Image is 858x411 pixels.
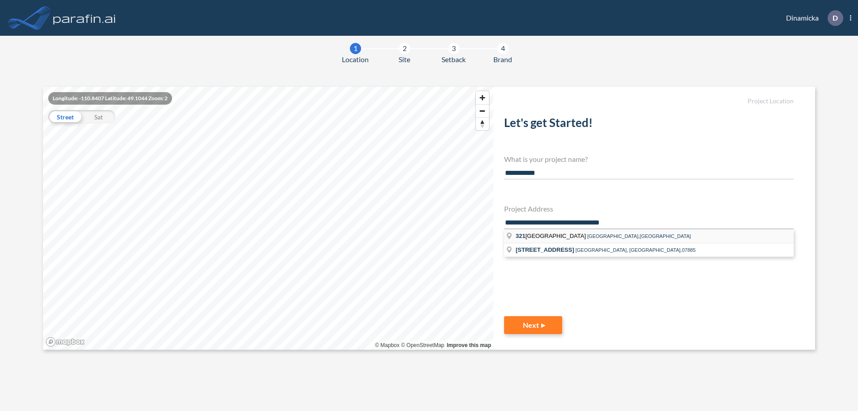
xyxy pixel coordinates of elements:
div: Street [48,110,82,123]
span: [GEOGRAPHIC_DATA], [GEOGRAPHIC_DATA],07885 [576,247,696,253]
span: Zoom out [476,105,489,117]
a: Improve this map [447,342,491,348]
span: 321 [516,233,526,239]
a: Mapbox homepage [46,337,85,347]
p: D [833,14,838,22]
span: Setback [442,54,466,65]
span: Site [399,54,410,65]
div: 4 [497,43,509,54]
span: [GEOGRAPHIC_DATA],[GEOGRAPHIC_DATA] [587,233,691,239]
canvas: Map [43,87,493,350]
div: Sat [82,110,115,123]
a: OpenStreetMap [401,342,444,348]
div: Dinamicka [773,10,851,26]
div: 3 [448,43,459,54]
div: 1 [350,43,361,54]
span: [GEOGRAPHIC_DATA] [516,233,587,239]
span: [STREET_ADDRESS] [516,246,574,253]
span: Reset bearing to north [476,118,489,130]
button: Zoom out [476,104,489,117]
img: logo [51,9,118,27]
span: Brand [493,54,512,65]
h2: Let's get Started! [504,116,794,133]
div: 2 [399,43,410,54]
div: Longitude: -110.8407 Latitude: 49.1044 Zoom: 2 [48,92,172,105]
button: Next [504,316,562,334]
span: Location [342,54,369,65]
button: Reset bearing to north [476,117,489,130]
button: Zoom in [476,91,489,104]
h4: What is your project name? [504,155,794,163]
h4: Project Address [504,204,794,213]
h5: Project Location [504,97,794,105]
a: Mapbox [375,342,400,348]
